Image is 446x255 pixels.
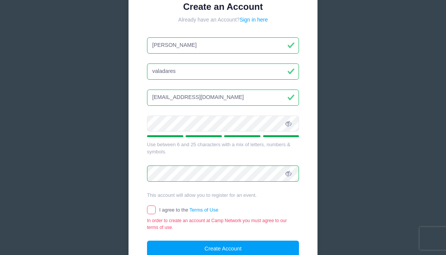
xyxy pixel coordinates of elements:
div: Already have an Account? [147,16,299,24]
a: Sign in here [240,17,268,23]
div: This account will allow you to register for an event. [147,192,299,199]
input: First Name [147,37,299,54]
h1: Create an Account [147,2,299,12]
input: Last Name [147,63,299,80]
div: In order to create an account at Camp Network you must agree to our terms of use. [147,217,299,231]
div: Use between 6 and 25 characters with a mix of letters, numbers & symbols. [147,141,299,156]
input: I agree to theTerms of Use [147,206,156,214]
input: Email [147,90,299,106]
a: Terms of Use [189,207,218,213]
span: I agree to the [159,207,218,213]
